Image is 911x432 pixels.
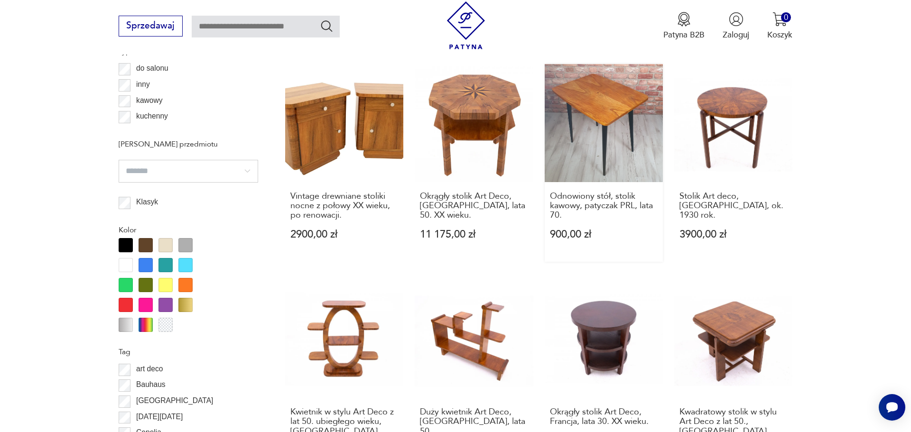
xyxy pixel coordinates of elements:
[136,196,158,208] p: Klasyk
[136,94,162,107] p: kawowy
[767,12,792,40] button: 0Koszyk
[879,394,905,421] iframe: Smartsupp widget button
[119,224,258,236] p: Kolor
[442,1,490,49] img: Patyna - sklep z meblami i dekoracjami vintage
[415,64,533,262] a: Okrągły stolik Art Deco, Polska, lata 50. XX wieku.Okrągły stolik Art Deco, [GEOGRAPHIC_DATA], la...
[290,192,399,221] h3: Vintage drewniane stoliki nocne z połowy XX wieku, po renowacji.
[119,138,258,150] p: [PERSON_NAME] przedmiotu
[679,192,788,221] h3: Stolik Art deco, [GEOGRAPHIC_DATA], ok. 1930 rok.
[772,12,787,27] img: Ikona koszyka
[550,192,658,221] h3: Odnowiony stół, stolik kawowy, patyczak PRL, lata 70.
[663,12,705,40] button: Patyna B2B
[663,12,705,40] a: Ikona medaluPatyna B2B
[136,78,150,91] p: inny
[545,64,663,262] a: Odnowiony stół, stolik kawowy, patyczak PRL, lata 70.Odnowiony stół, stolik kawowy, patyczak PRL,...
[420,230,528,239] p: 11 175,00 zł
[663,29,705,40] p: Patyna B2B
[119,346,258,358] p: Tag
[677,12,691,27] img: Ikona medalu
[119,16,183,37] button: Sprzedawaj
[420,192,528,221] h3: Okrągły stolik Art Deco, [GEOGRAPHIC_DATA], lata 50. XX wieku.
[781,12,791,22] div: 0
[290,230,399,239] p: 2900,00 zł
[723,29,749,40] p: Zaloguj
[136,378,166,391] p: Bauhaus
[320,19,334,33] button: Szukaj
[767,29,792,40] p: Koszyk
[285,64,403,262] a: Vintage drewniane stoliki nocne z połowy XX wieku, po renowacji.Vintage drewniane stoliki nocne z...
[136,411,183,423] p: [DATE][DATE]
[136,395,213,407] p: [GEOGRAPHIC_DATA]
[136,62,168,74] p: do salonu
[119,23,183,30] a: Sprzedawaj
[729,12,744,27] img: Ikonka użytkownika
[136,363,163,375] p: art deco
[136,110,168,122] p: kuchenny
[550,230,658,239] p: 900,00 zł
[679,230,788,239] p: 3900,00 zł
[723,12,749,40] button: Zaloguj
[674,64,792,262] a: Stolik Art deco, Polska, ok. 1930 rok.Stolik Art deco, [GEOGRAPHIC_DATA], ok. 1930 rok.3900,00 zł
[550,407,658,427] h3: Okrągły stolik Art Deco, Francja, lata 30. XX wieku.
